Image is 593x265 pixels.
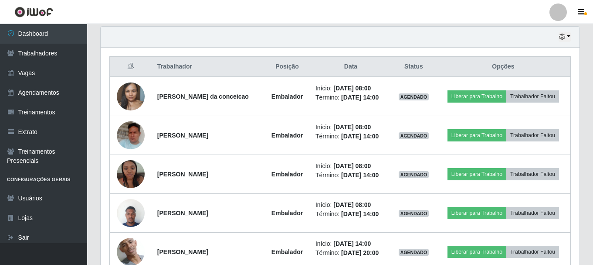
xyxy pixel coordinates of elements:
[315,200,386,210] li: Início:
[117,155,145,193] img: 1728315936790.jpeg
[315,239,386,248] li: Início:
[157,93,249,100] strong: [PERSON_NAME] da conceicao
[506,246,559,258] button: Trabalhador Faltou
[399,210,429,217] span: AGENDADO
[341,133,379,140] time: [DATE] 14:00
[157,132,208,139] strong: [PERSON_NAME]
[399,132,429,139] span: AGENDADO
[117,194,145,231] img: 1732034222988.jpeg
[271,210,303,217] strong: Embalador
[333,124,371,131] time: [DATE] 08:00
[333,162,371,169] time: [DATE] 08:00
[447,246,506,258] button: Liberar para Trabalho
[506,207,559,219] button: Trabalhador Faltou
[117,65,145,128] img: 1752311945610.jpeg
[333,201,371,208] time: [DATE] 08:00
[341,249,379,256] time: [DATE] 20:00
[315,132,386,141] li: Término:
[271,132,303,139] strong: Embalador
[117,110,145,160] img: 1709678182246.jpeg
[436,57,571,77] th: Opções
[447,168,506,180] button: Liberar para Trabalho
[341,94,379,101] time: [DATE] 14:00
[506,168,559,180] button: Trabalhador Faltou
[315,210,386,219] li: Término:
[14,7,53,17] img: CoreUI Logo
[341,210,379,217] time: [DATE] 14:00
[271,171,303,178] strong: Embalador
[157,248,208,255] strong: [PERSON_NAME]
[315,248,386,258] li: Término:
[447,207,506,219] button: Liberar para Trabalho
[315,84,386,93] li: Início:
[399,171,429,178] span: AGENDADO
[315,171,386,180] li: Término:
[391,57,436,77] th: Status
[333,85,371,92] time: [DATE] 08:00
[447,90,506,103] button: Liberar para Trabalho
[333,240,371,247] time: [DATE] 14:00
[341,172,379,179] time: [DATE] 14:00
[271,93,303,100] strong: Embalador
[315,123,386,132] li: Início:
[399,93,429,100] span: AGENDADO
[315,93,386,102] li: Término:
[506,129,559,141] button: Trabalhador Faltou
[271,248,303,255] strong: Embalador
[315,162,386,171] li: Início:
[157,171,208,178] strong: [PERSON_NAME]
[447,129,506,141] button: Liberar para Trabalho
[506,90,559,103] button: Trabalhador Faltou
[310,57,391,77] th: Data
[399,249,429,256] span: AGENDADO
[152,57,264,77] th: Trabalhador
[157,210,208,217] strong: [PERSON_NAME]
[264,57,310,77] th: Posição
